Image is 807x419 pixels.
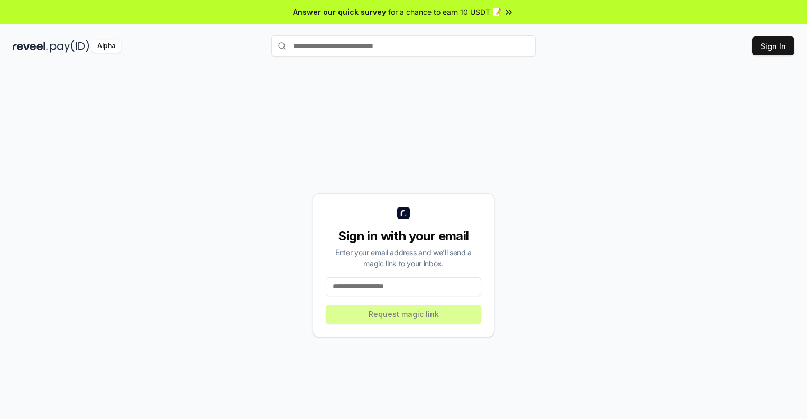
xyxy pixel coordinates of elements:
[326,247,481,269] div: Enter your email address and we’ll send a magic link to your inbox.
[13,40,48,53] img: reveel_dark
[388,6,501,17] span: for a chance to earn 10 USDT 📝
[50,40,89,53] img: pay_id
[293,6,386,17] span: Answer our quick survey
[326,228,481,245] div: Sign in with your email
[752,36,794,55] button: Sign In
[397,207,410,219] img: logo_small
[91,40,121,53] div: Alpha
